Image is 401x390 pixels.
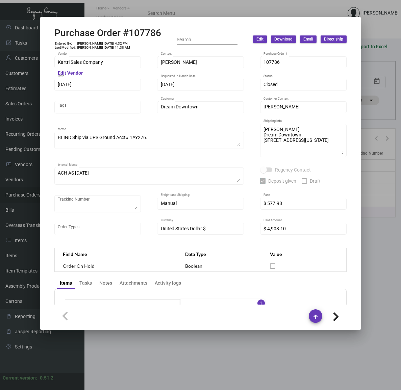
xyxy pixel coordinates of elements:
div: Activity logs [155,280,181,287]
span: Boolean [185,263,202,269]
span: Closed [264,82,278,87]
td: [PERSON_NAME] [DATE] 11:38 AM [77,46,130,50]
th: Value [263,248,346,260]
div: Tasks [79,280,92,287]
div: Attachments [120,280,147,287]
td: Last Modified: [54,46,77,50]
span: Order On Hold [63,263,95,269]
div: Notes [99,280,112,287]
button: Direct ship [321,35,347,43]
button: Edit [253,35,267,43]
span: Regency Contact [275,166,311,174]
span: Direct ship [324,36,343,42]
div: Current version: [3,374,37,382]
mat-expansion-panel-header: Sales Orders [180,299,265,315]
span: Edit [256,36,264,42]
h2: Purchase Order #107786 [54,27,161,39]
td: Entered By: [54,42,77,46]
span: Deposit given [268,177,296,185]
span: Draft [310,177,321,185]
th: Field Name [54,248,178,260]
div: Items [60,280,72,287]
button: Email [300,35,317,43]
mat-panel-title: Sales Orders [189,304,249,311]
mat-hint: Edit Vendor [58,71,83,76]
th: Data Type [178,248,263,260]
button: Download [271,35,296,43]
span: Manual [161,201,177,206]
div: 0.51.2 [40,374,53,382]
td: [PERSON_NAME] [DATE] 4:32 PM [77,42,130,46]
span: Email [303,36,313,42]
span: Download [274,36,293,42]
